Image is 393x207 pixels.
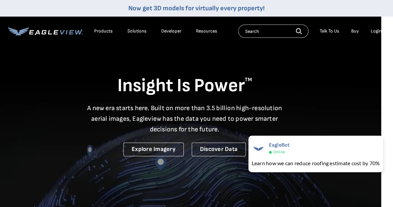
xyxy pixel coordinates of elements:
[94,28,113,34] div: Products
[269,142,290,148] span: EagleBot
[83,103,286,135] p: A new era starts here. Built on more than 3.5 billion high-resolution aerial images, Eagleview ha...
[128,4,265,12] a: Now get 3D models for virtually every property!
[371,28,382,34] div: Login
[238,25,308,38] input: Search
[320,28,339,34] div: Talk To Us
[196,28,217,34] div: Resources
[192,143,246,156] a: Discover Data
[252,142,265,155] img: EagleBot
[351,28,359,34] a: Buy
[273,150,285,155] span: Online
[127,28,147,34] div: Solutions
[252,159,380,167] div: Learn how we can reduce roofing estimate cost by 70%
[123,143,184,156] a: Explore Imagery
[245,77,252,83] sup: TM
[161,28,181,34] a: Developer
